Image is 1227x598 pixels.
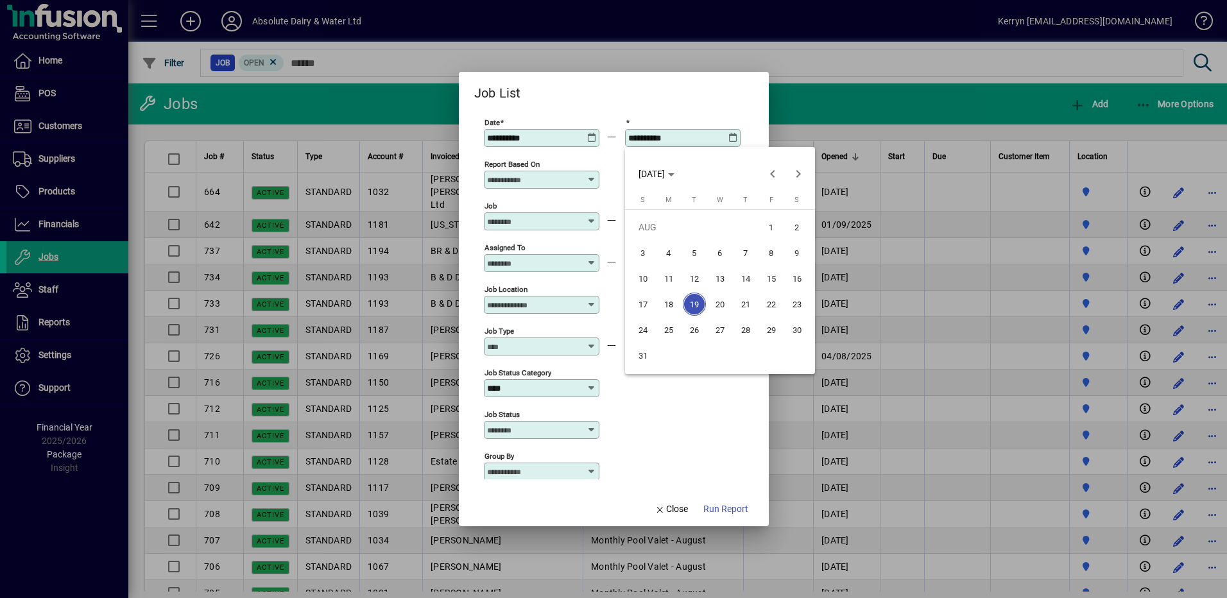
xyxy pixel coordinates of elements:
span: 3 [631,241,655,264]
span: 22 [760,293,783,316]
span: 18 [657,293,680,316]
button: Wed Aug 27 2025 [707,317,733,343]
span: 24 [631,318,655,341]
span: 14 [734,267,757,290]
button: Wed Aug 06 2025 [707,240,733,266]
span: 23 [785,293,809,316]
button: Sat Aug 23 2025 [784,291,810,317]
button: Sat Aug 30 2025 [784,317,810,343]
span: 21 [734,293,757,316]
button: Thu Aug 07 2025 [733,240,759,266]
button: Mon Aug 11 2025 [656,266,682,291]
button: Thu Aug 28 2025 [733,317,759,343]
span: 2 [785,216,809,239]
button: Sat Aug 02 2025 [784,214,810,240]
span: 31 [631,344,655,367]
span: 30 [785,318,809,341]
span: 10 [631,267,655,290]
span: F [769,196,773,204]
span: 19 [683,293,706,316]
button: Sat Aug 09 2025 [784,240,810,266]
span: 8 [760,241,783,264]
span: 28 [734,318,757,341]
button: Sat Aug 16 2025 [784,266,810,291]
span: T [743,196,748,204]
button: Mon Aug 18 2025 [656,291,682,317]
span: S [794,196,799,204]
span: 27 [708,318,732,341]
button: Sun Aug 17 2025 [630,291,656,317]
button: Tue Aug 05 2025 [682,240,707,266]
span: 13 [708,267,732,290]
button: Mon Aug 25 2025 [656,317,682,343]
button: Thu Aug 21 2025 [733,291,759,317]
span: 12 [683,267,706,290]
td: AUG [630,214,759,240]
span: 16 [785,267,809,290]
button: Tue Aug 26 2025 [682,317,707,343]
span: 17 [631,293,655,316]
span: 1 [760,216,783,239]
button: Sun Aug 31 2025 [630,343,656,368]
button: Mon Aug 04 2025 [656,240,682,266]
span: 26 [683,318,706,341]
span: 11 [657,267,680,290]
button: Fri Aug 01 2025 [759,214,784,240]
button: Sun Aug 10 2025 [630,266,656,291]
span: 5 [683,241,706,264]
button: Tue Aug 12 2025 [682,266,707,291]
span: 7 [734,241,757,264]
button: Choose month and year [633,162,680,185]
button: Sun Aug 03 2025 [630,240,656,266]
span: 15 [760,267,783,290]
button: Thu Aug 14 2025 [733,266,759,291]
button: Fri Aug 22 2025 [759,291,784,317]
button: Next month [785,161,811,187]
button: Sun Aug 24 2025 [630,317,656,343]
span: 29 [760,318,783,341]
span: T [692,196,696,204]
button: Wed Aug 13 2025 [707,266,733,291]
span: 20 [708,293,732,316]
span: 4 [657,241,680,264]
span: 6 [708,241,732,264]
span: W [717,196,723,204]
button: Fri Aug 15 2025 [759,266,784,291]
span: S [640,196,645,204]
span: 25 [657,318,680,341]
button: Tue Aug 19 2025 [682,291,707,317]
button: Fri Aug 29 2025 [759,317,784,343]
button: Wed Aug 20 2025 [707,291,733,317]
span: M [665,196,672,204]
span: [DATE] [639,169,665,179]
button: Fri Aug 08 2025 [759,240,784,266]
span: 9 [785,241,809,264]
button: Previous month [760,161,785,187]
